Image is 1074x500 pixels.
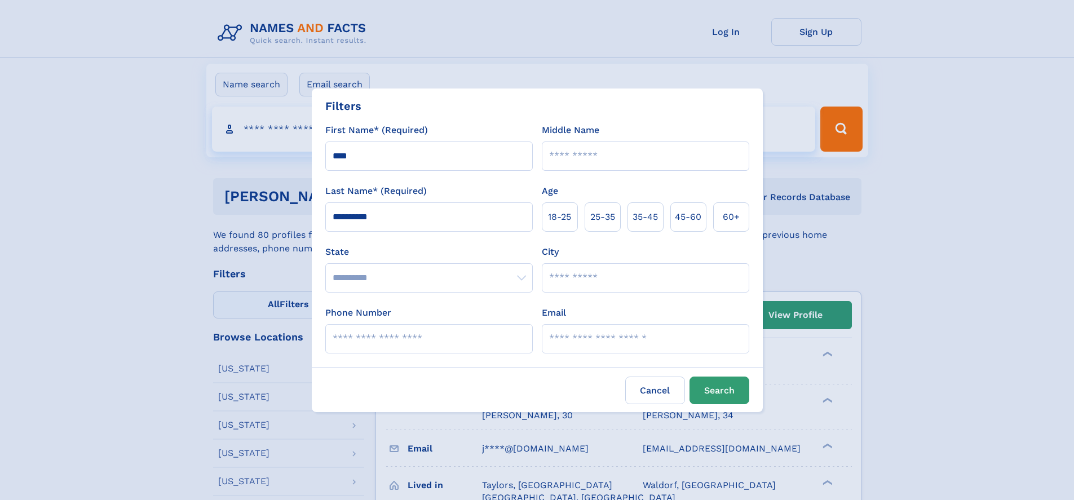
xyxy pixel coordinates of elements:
[675,210,701,224] span: 45‑60
[548,210,571,224] span: 18‑25
[625,377,685,404] label: Cancel
[325,245,533,259] label: State
[325,123,428,137] label: First Name* (Required)
[690,377,749,404] button: Search
[542,184,558,198] label: Age
[590,210,615,224] span: 25‑35
[542,245,559,259] label: City
[325,184,427,198] label: Last Name* (Required)
[633,210,658,224] span: 35‑45
[542,123,599,137] label: Middle Name
[723,210,740,224] span: 60+
[325,98,361,114] div: Filters
[325,306,391,320] label: Phone Number
[542,306,566,320] label: Email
